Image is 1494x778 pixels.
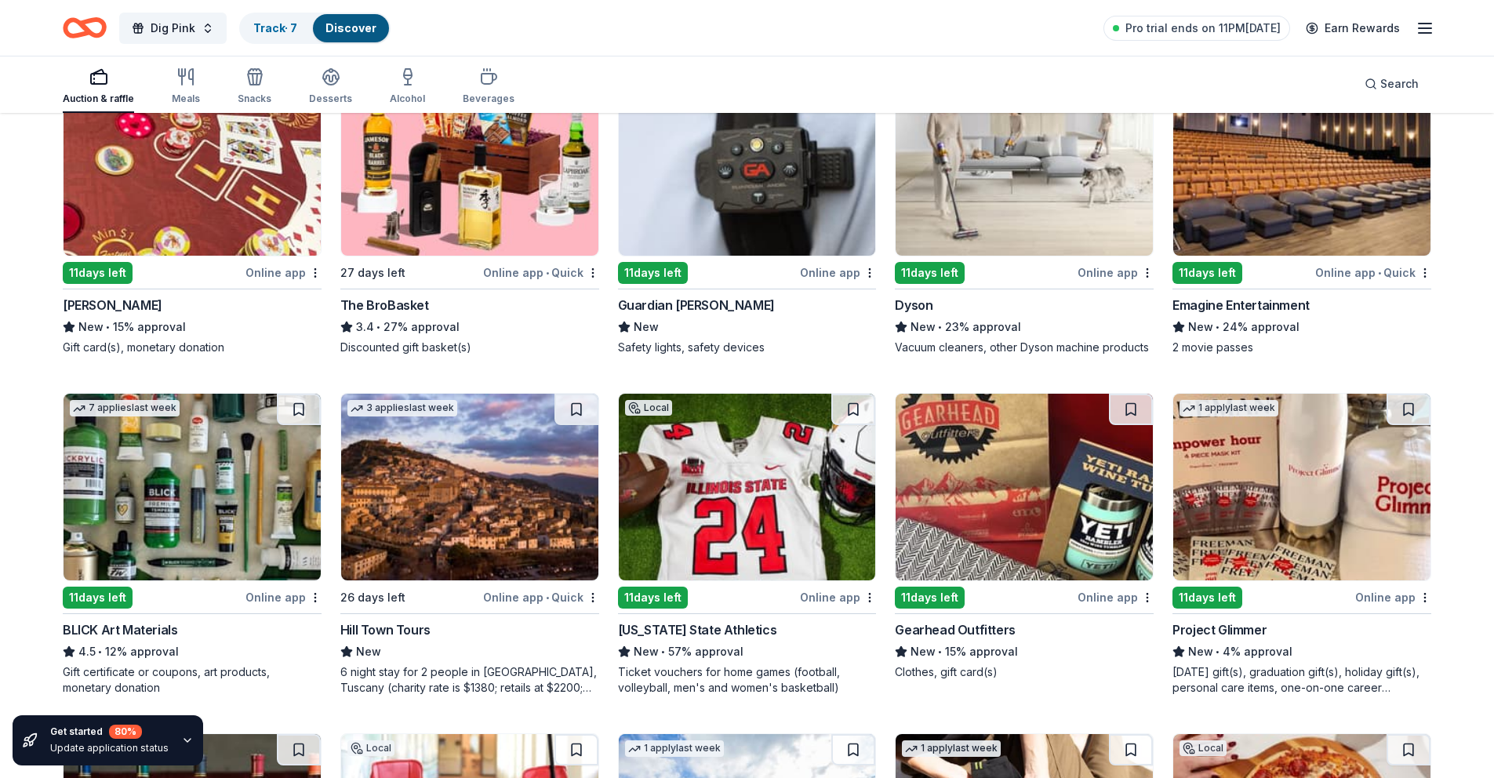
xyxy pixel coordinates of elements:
div: [PERSON_NAME] [63,296,162,314]
div: 80 % [109,725,142,739]
img: Image for Gearhead Outfitters [896,394,1153,580]
div: Online app [1355,587,1431,607]
div: 1 apply last week [902,740,1001,757]
img: Image for BLICK Art Materials [64,394,321,580]
div: Online app [245,263,322,282]
span: New [1188,318,1213,336]
a: Image for Gearhead Outfitters11days leftOnline appGearhead OutfittersNew•15% approvalClothes, gif... [895,393,1154,680]
div: 27% approval [340,318,599,336]
img: Image for Illinois State Athletics [619,394,876,580]
button: Meals [172,61,200,113]
span: • [1216,645,1220,658]
img: Image for Guardian Angel Device [619,69,876,256]
span: Search [1380,75,1419,93]
div: Beverages [463,93,514,105]
img: Image for Project Glimmer [1173,394,1430,580]
div: Alcohol [390,93,425,105]
button: Dig Pink [119,13,227,44]
button: Beverages [463,61,514,113]
span: 3.4 [356,318,374,336]
span: Dig Pink [151,19,195,38]
span: New [911,642,936,661]
button: Search [1352,68,1431,100]
div: Online app Quick [1315,263,1431,282]
div: 11 days left [618,262,688,284]
div: 11 days left [1172,587,1242,609]
div: Emagine Entertainment [1172,296,1310,314]
div: Get started [50,725,169,739]
div: 11 days left [63,587,133,609]
div: Dyson [895,296,932,314]
a: Earn Rewards [1296,14,1409,42]
a: Image for The BroBasket14 applieslast week27 days leftOnline app•QuickThe BroBasket3.4•27% approv... [340,68,599,355]
div: Local [347,740,394,756]
button: Auction & raffle [63,61,134,113]
div: Meals [172,93,200,105]
div: Online app Quick [483,587,599,607]
div: 11 days left [63,262,133,284]
div: 23% approval [895,318,1154,336]
span: • [661,645,665,658]
div: 1 apply last week [625,740,724,757]
div: 3 applies last week [347,400,457,416]
span: New [634,318,659,336]
span: • [1216,321,1220,333]
a: Image for DysonLocal11days leftOnline appDysonNew•23% approvalVacuum cleaners, other Dyson machin... [895,68,1154,355]
div: Ticket vouchers for home games (football, volleyball, men's and women's basketball) [618,664,877,696]
span: 4.5 [78,642,96,661]
img: Image for Dyson [896,69,1153,256]
button: Desserts [309,61,352,113]
div: BLICK Art Materials [63,620,177,639]
div: 27 days left [340,264,405,282]
a: Image for Hill Town Tours 3 applieslast week26 days leftOnline app•QuickHill Town ToursNew6 night... [340,393,599,696]
span: • [1378,267,1381,279]
span: • [939,645,943,658]
div: 15% approval [63,318,322,336]
div: 11 days left [1172,262,1242,284]
div: [DATE] gift(s), graduation gift(s), holiday gift(s), personal care items, one-on-one career coach... [1172,664,1431,696]
a: Image for Project Glimmer1 applylast week11days leftOnline appProject GlimmerNew•4% approval[DATE... [1172,393,1431,696]
div: Auction & raffle [63,93,134,105]
div: Online app [1078,587,1154,607]
div: 11 days left [618,587,688,609]
div: Gift certificate or coupons, art products, monetary donation [63,664,322,696]
div: Project Glimmer [1172,620,1267,639]
div: 11 days left [895,262,965,284]
span: • [939,321,943,333]
span: • [546,591,549,604]
span: • [98,645,102,658]
div: Snacks [238,93,271,105]
a: Image for Emagine Entertainment2 applieslast week11days leftOnline app•QuickEmagine Entertainment... [1172,68,1431,355]
div: Discounted gift basket(s) [340,340,599,355]
div: 2 movie passes [1172,340,1431,355]
span: Pro trial ends on 11PM[DATE] [1125,19,1281,38]
div: 6 night stay for 2 people in [GEOGRAPHIC_DATA], Tuscany (charity rate is $1380; retails at $2200;... [340,664,599,696]
button: Snacks [238,61,271,113]
span: New [911,318,936,336]
span: New [634,642,659,661]
div: The BroBasket [340,296,429,314]
div: 15% approval [895,642,1154,661]
a: Home [63,9,107,46]
div: [US_STATE] State Athletics [618,620,777,639]
a: Track· 7 [253,21,297,35]
div: 12% approval [63,642,322,661]
img: Image for Emagine Entertainment [1173,69,1430,256]
div: 7 applies last week [70,400,180,416]
div: Guardian [PERSON_NAME] [618,296,775,314]
div: 26 days left [340,588,405,607]
div: 24% approval [1172,318,1431,336]
div: Online app [245,587,322,607]
div: Desserts [309,93,352,105]
div: Gearhead Outfitters [895,620,1015,639]
a: Image for BLICK Art Materials7 applieslast week11days leftOnline appBLICK Art Materials4.5•12% ap... [63,393,322,696]
div: Hill Town Tours [340,620,431,639]
span: New [356,642,381,661]
div: Gift card(s), monetary donation [63,340,322,355]
a: Image for Boyd Gaming1 applylast week11days leftOnline app[PERSON_NAME]New•15% approvalGift card(... [63,68,322,355]
div: Update application status [50,742,169,754]
div: Local [1180,740,1227,756]
span: • [376,321,380,333]
div: Online app Quick [483,263,599,282]
div: 1 apply last week [1180,400,1278,416]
